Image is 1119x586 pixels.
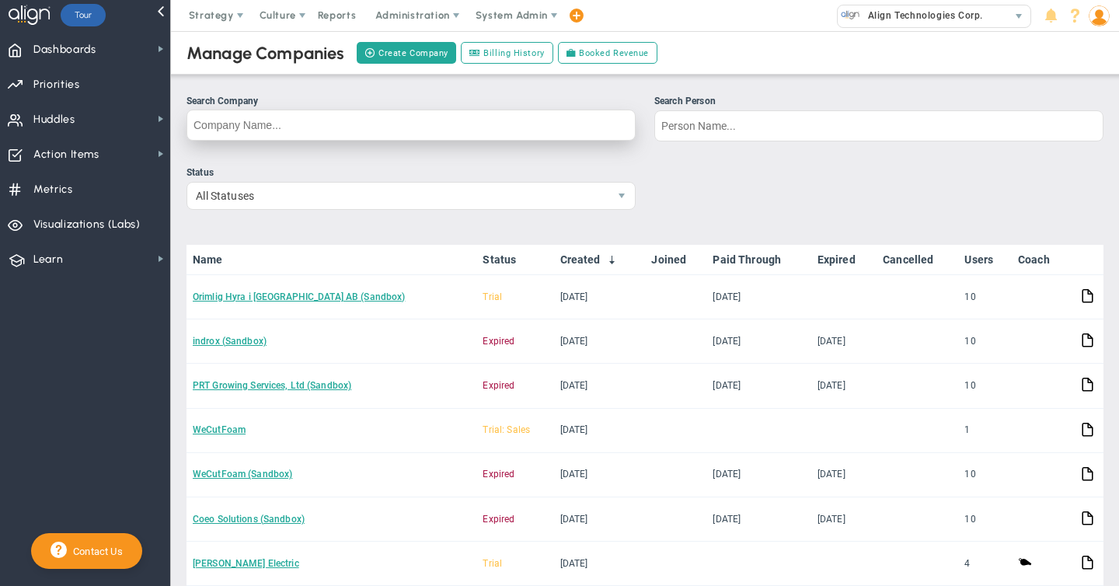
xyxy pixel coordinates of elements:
a: Name [193,253,470,266]
a: indrox (Sandbox) [193,336,267,347]
span: Dashboards [33,33,96,66]
span: Metrics [33,173,73,206]
span: Administration [375,9,449,21]
td: [DATE] [706,453,810,497]
span: Learn [33,243,63,276]
div: Manage Companies [186,43,345,64]
div: Search Company [186,94,636,109]
a: [PERSON_NAME] Electric [193,558,299,569]
span: Trial: Sales [483,424,530,435]
td: [DATE] [811,319,877,364]
a: Users [964,253,1005,266]
input: Search Company [186,110,636,141]
a: WeCutFoam [193,424,246,435]
div: Status [186,166,636,180]
td: [DATE] [554,364,646,408]
span: Huddles [33,103,75,136]
span: Expired [483,514,514,525]
span: Expired [483,336,514,347]
a: Joined [651,253,700,266]
td: [DATE] [554,453,646,497]
td: [DATE] [706,364,810,408]
a: Orimlig Hyra i [GEOGRAPHIC_DATA] AB (Sandbox) [193,291,405,302]
td: [DATE] [554,275,646,319]
span: select [1008,5,1030,27]
a: Expired [817,253,870,266]
td: [DATE] [554,497,646,542]
span: Culture [260,9,296,21]
td: 10 [958,319,1012,364]
img: 10991.Company.photo [841,5,860,25]
span: Visualizations (Labs) [33,208,141,241]
span: Strategy [189,9,234,21]
a: Created [560,253,639,266]
td: 4 [958,542,1012,586]
input: Search Person [654,110,1103,141]
td: [DATE] [554,542,646,586]
td: 10 [958,497,1012,542]
a: Paid Through [713,253,804,266]
td: [DATE] [811,364,877,408]
span: Trial [483,291,502,302]
span: System Admin [476,9,548,21]
a: WeCutFoam (Sandbox) [193,469,292,480]
td: 10 [958,275,1012,319]
span: Priorities [33,68,80,101]
td: 1 [958,409,1012,453]
span: Action Items [33,138,99,171]
td: 10 [958,453,1012,497]
span: Contact Us [67,546,123,557]
td: [DATE] [706,275,810,319]
button: Create Company [357,42,456,64]
div: Search Person [654,94,1103,109]
a: Cancelled [883,253,952,266]
span: Expired [483,380,514,391]
td: [DATE] [554,319,646,364]
a: Booked Revenue [558,42,657,64]
td: [DATE] [811,453,877,497]
span: Expired [483,469,514,480]
span: Trial [483,558,502,569]
a: Coeo Solutions (Sandbox) [193,514,305,525]
span: select [608,183,635,209]
td: [DATE] [811,497,877,542]
a: Coach [1018,253,1068,266]
td: [DATE] [706,497,810,542]
span: All Statuses [187,183,608,209]
a: PRT Growing Services, Ltd (Sandbox) [193,380,351,391]
td: 10 [958,364,1012,408]
img: 50249.Person.photo [1089,5,1110,26]
a: Billing History [461,42,553,64]
span: Align Technologies Corp. [860,5,983,26]
td: [DATE] [554,409,646,453]
a: Status [483,253,547,266]
td: [DATE] [706,319,810,364]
